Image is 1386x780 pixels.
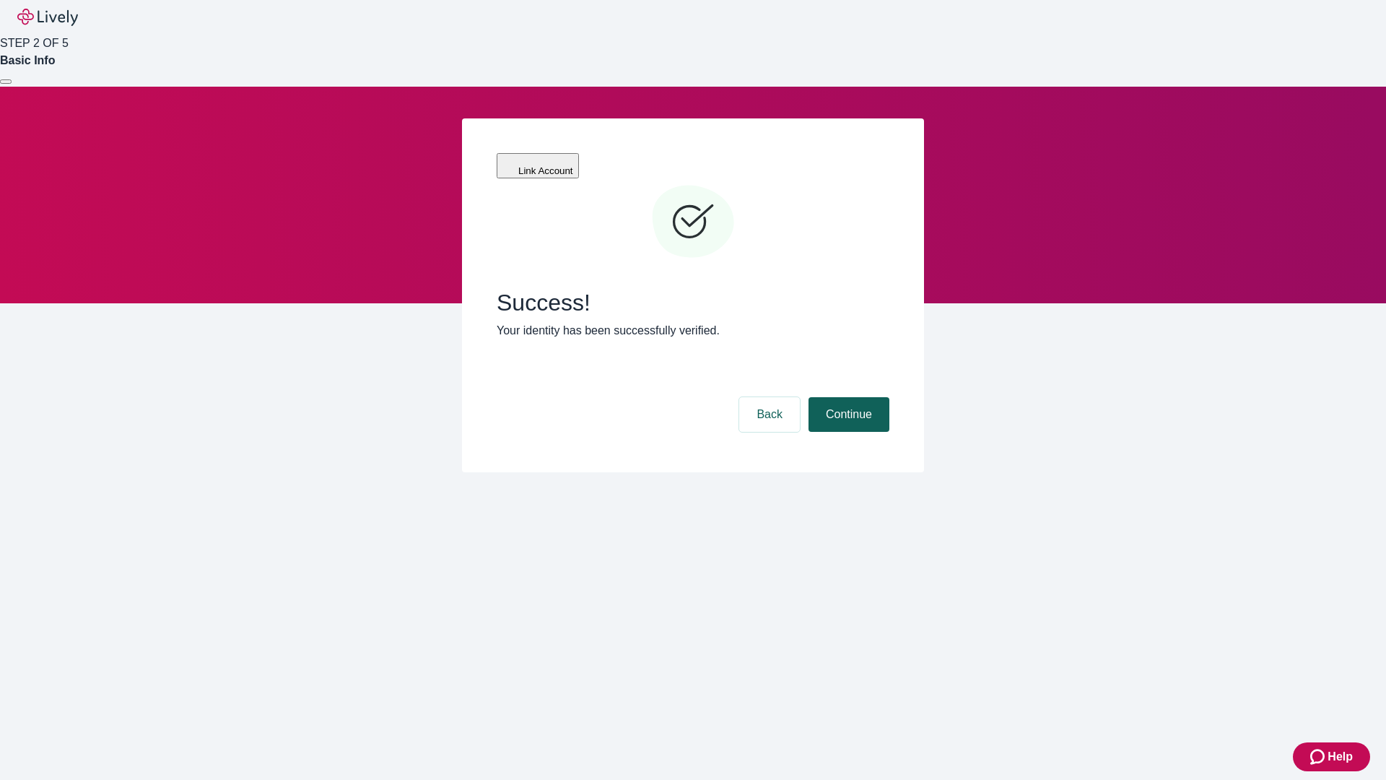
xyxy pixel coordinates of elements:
button: Back [739,397,800,432]
p: Your identity has been successfully verified. [497,322,889,339]
button: Link Account [497,153,579,178]
svg: Zendesk support icon [1310,748,1328,766]
img: Lively [17,9,78,26]
button: Zendesk support iconHelp [1293,742,1370,771]
button: Continue [808,397,889,432]
span: Help [1328,748,1353,766]
svg: Checkmark icon [650,179,736,266]
span: Success! [497,289,889,316]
